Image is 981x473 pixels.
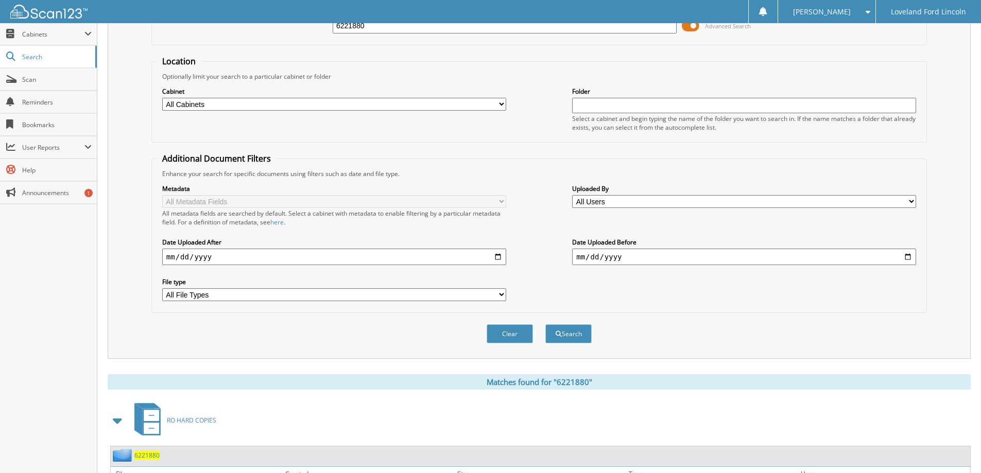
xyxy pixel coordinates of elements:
div: Optionally limit your search to a particular cabinet or folder [157,72,921,81]
span: Cabinets [22,30,84,39]
div: Select a cabinet and begin typing the name of the folder you want to search in. If the name match... [572,114,916,132]
input: start [162,249,506,265]
span: Search [22,52,90,61]
span: Bookmarks [22,120,92,129]
img: folder2.png [113,449,134,462]
label: Date Uploaded After [162,238,506,247]
input: end [572,249,916,265]
button: Clear [487,324,533,343]
span: Scan [22,75,92,84]
legend: Additional Document Filters [157,153,276,164]
button: Search [545,324,592,343]
label: Metadata [162,184,506,193]
label: File type [162,277,506,286]
div: All metadata fields are searched by default. Select a cabinet with metadata to enable filtering b... [162,209,506,226]
span: Help [22,166,92,174]
a: RO HARD COPIES [128,400,216,441]
span: User Reports [22,143,84,152]
img: scan123-logo-white.svg [10,5,88,19]
a: here [270,218,284,226]
label: Date Uploaded Before [572,238,916,247]
a: 6221880 [134,451,160,460]
div: Enhance your search for specific documents using filters such as date and file type. [157,169,921,178]
label: Folder [572,87,916,96]
div: 1 [84,189,93,197]
span: Advanced Search [705,22,751,30]
div: Matches found for "6221880" [108,374,971,390]
label: Uploaded By [572,184,916,193]
legend: Location [157,56,201,67]
span: [PERSON_NAME] [793,9,851,15]
span: Reminders [22,98,92,107]
label: Cabinet [162,87,506,96]
span: Loveland Ford Lincoln [891,9,966,15]
span: RO HARD COPIES [167,416,216,425]
span: Announcements [22,188,92,197]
